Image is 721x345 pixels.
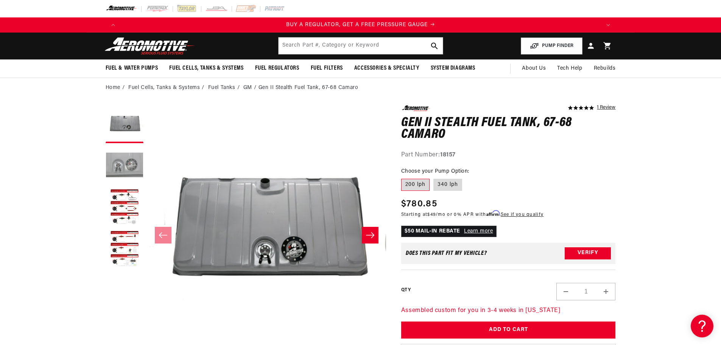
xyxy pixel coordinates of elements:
[279,37,443,54] input: Search by Part Number, Category or Keyword
[106,189,143,226] button: Load image 3 in gallery view
[594,64,616,73] span: Rebuilds
[103,37,197,55] img: Aeromotive
[501,212,543,217] a: See if you qualify - Learn more about Affirm Financing (opens in modal)
[362,227,378,244] button: Slide right
[100,59,164,77] summary: Fuel & Water Pumps
[121,21,601,29] div: Announcement
[305,59,349,77] summary: Fuel Filters
[354,64,419,72] span: Accessories & Specialty
[106,84,616,92] nav: breadcrumbs
[87,17,635,33] slideshow-component: Translation missing: en.sections.announcements.announcement_bar
[440,152,456,158] strong: 18157
[401,211,543,218] p: Starting at /mo or 0% APR with .
[426,37,443,54] button: search button
[486,211,500,216] span: Affirm
[401,150,616,160] div: Part Number:
[401,179,430,191] label: 200 lph
[406,250,487,256] div: Does This part fit My vehicle?
[464,228,493,234] a: Learn more
[401,287,411,293] label: QTY
[521,37,582,55] button: PUMP FINDER
[106,147,143,185] button: Load image 2 in gallery view
[106,230,143,268] button: Load image 4 in gallery view
[601,17,616,33] button: Translation missing: en.sections.announcements.next_announcement
[401,167,470,175] legend: Choose your Pump Option:
[588,59,621,78] summary: Rebuilds
[106,84,120,92] a: Home
[128,84,206,92] li: Fuel Cells, Tanks & Systems
[208,84,235,92] a: Fuel Tanks
[255,64,299,72] span: Fuel Regulators
[249,59,305,77] summary: Fuel Regulators
[106,17,121,33] button: Translation missing: en.sections.announcements.previous_announcement
[401,197,437,211] span: $780.85
[401,306,616,316] p: Assembled custom for you in 3-4 weeks in [US_STATE]
[522,66,546,71] span: About Us
[121,21,601,29] div: 1 of 4
[286,22,428,28] span: BUY A REGULATOR, GET A FREE PRESSURE GAUGE
[169,64,243,72] span: Fuel Cells, Tanks & Systems
[311,64,343,72] span: Fuel Filters
[427,212,436,217] span: $49
[431,64,475,72] span: System Diagrams
[121,21,601,29] a: BUY A REGULATOR, GET A FREE PRESSURE GAUGE
[349,59,425,77] summary: Accessories & Specialty
[401,117,616,141] h1: Gen II Stealth Fuel Tank, 67-68 Camaro
[106,105,143,143] button: Load image 1 in gallery view
[425,59,481,77] summary: System Diagrams
[106,64,158,72] span: Fuel & Water Pumps
[243,84,252,92] a: GM
[164,59,249,77] summary: Fuel Cells, Tanks & Systems
[401,226,497,237] p: $50 MAIL-IN REBATE
[401,322,616,339] button: Add to Cart
[433,179,462,191] label: 340 lph
[155,227,171,244] button: Slide left
[557,64,582,73] span: Tech Help
[516,59,551,78] a: About Us
[597,105,615,111] a: 1 reviews
[259,84,358,92] li: Gen II Stealth Fuel Tank, 67-68 Camaro
[565,247,611,259] button: Verify
[551,59,588,78] summary: Tech Help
